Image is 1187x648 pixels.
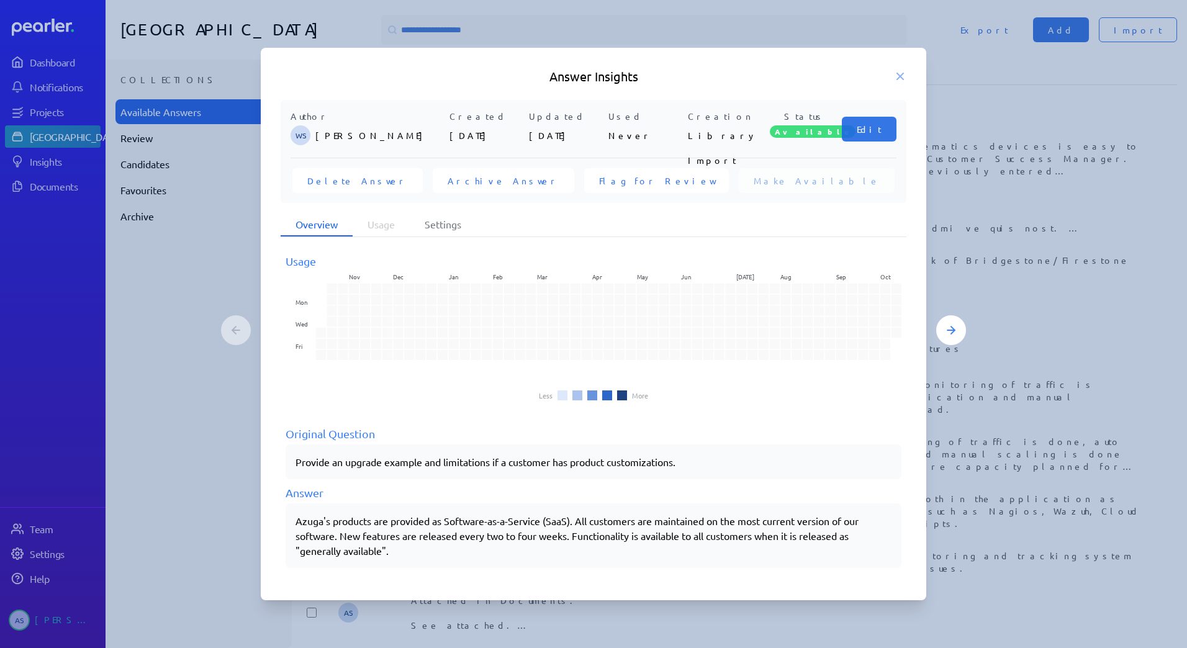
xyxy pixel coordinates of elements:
text: Jan [449,272,459,281]
span: Wesley Simpson [291,125,310,145]
button: Flag for Review [584,168,729,193]
text: Jun [681,272,692,281]
button: Archive Answer [433,168,574,193]
button: Edit [842,117,896,142]
span: Delete Answer [307,174,408,187]
p: Provide an upgrade example and limitations if a customer has product customizations. [296,454,891,469]
div: Usage [286,253,901,269]
button: Make Available [739,168,895,193]
p: Creation [688,110,762,123]
p: Status [767,110,842,123]
text: Dec [393,272,404,281]
p: [DATE] [529,123,603,148]
p: Author [291,110,445,123]
li: Overview [281,213,353,236]
li: Less [539,392,553,399]
div: Original Question [286,425,901,442]
li: More [632,392,648,399]
button: Next Answer [936,315,966,345]
span: Make Available [754,174,880,187]
text: Oct [880,272,891,281]
p: Library Import [688,123,762,148]
h5: Answer Insights [281,68,906,85]
div: Answer [286,484,901,501]
span: Flag for Review [599,174,714,187]
p: Used [608,110,683,123]
text: May [637,272,648,281]
button: Previous Answer [221,315,251,345]
text: Mar [537,272,548,281]
text: Fri [296,341,302,351]
div: Azuga's products are provided as Software-as-a-Service (SaaS). All customers are maintained on th... [296,513,891,558]
span: Edit [857,123,882,135]
text: Feb [493,272,503,281]
span: Archive Answer [448,174,559,187]
text: Aug [780,272,792,281]
text: [DATE] [736,272,754,281]
text: Sep [836,272,846,281]
text: Apr [592,272,602,281]
button: Delete Answer [292,168,423,193]
text: Wed [296,320,308,329]
p: Never [608,123,683,148]
li: Settings [410,213,476,236]
text: Mon [296,297,308,307]
span: Available [770,125,855,138]
li: Usage [353,213,410,236]
text: Nov [349,272,360,281]
p: Updated [529,110,603,123]
p: [DATE] [449,123,524,148]
p: Created [449,110,524,123]
p: [PERSON_NAME] [315,123,445,148]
